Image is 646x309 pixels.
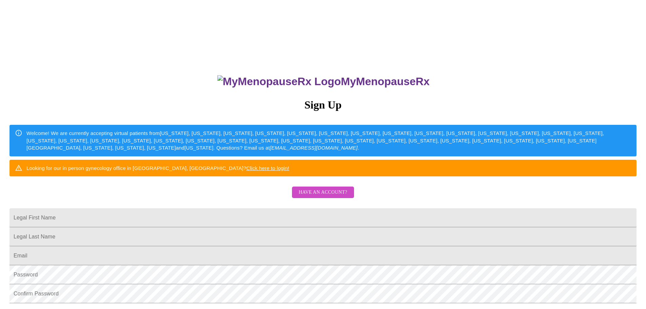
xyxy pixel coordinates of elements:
a: Click here to login! [246,165,289,171]
a: Have an account? [290,194,356,200]
span: Have an account? [299,188,347,197]
div: Looking for our in person gynecology office in [GEOGRAPHIC_DATA], [GEOGRAPHIC_DATA]? [26,162,289,174]
em: [EMAIL_ADDRESS][DOMAIN_NAME] [270,145,358,151]
h3: MyMenopauseRx [11,75,637,88]
button: Have an account? [292,187,354,198]
h3: Sign Up [9,99,637,111]
div: Welcome! We are currently accepting virtual patients from [US_STATE], [US_STATE], [US_STATE], [US... [26,127,631,154]
img: MyMenopauseRx Logo [217,75,341,88]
